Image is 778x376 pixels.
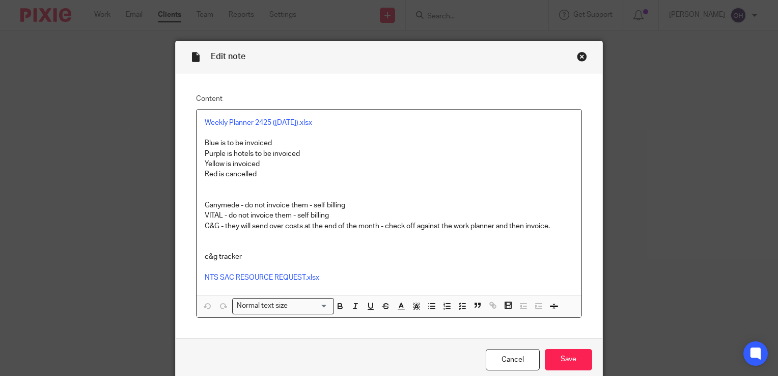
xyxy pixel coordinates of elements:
p: c&g tracker [205,252,573,262]
input: Search for option [291,301,328,311]
p: Yellow is invoiced [205,159,573,169]
p: Blue is to be invoiced [205,138,573,148]
input: Save [545,349,592,371]
p: Purple is hotels to be invoiced [205,149,573,159]
div: Search for option [232,298,334,314]
p: Ganymede - do not invoice them - self billing [205,200,573,210]
a: NTS SAC RESOURCE REQUEST.xlsx [205,274,319,281]
label: Content [196,94,582,104]
div: Close this dialog window [577,51,587,62]
a: Weekly Planner 2425 ([DATE]).xlsx [205,119,312,126]
span: Normal text size [235,301,290,311]
p: Red is cancelled [205,169,573,179]
span: Edit note [211,52,245,61]
p: C&G - they will send over costs at the end of the month - check off against the work planner and ... [205,221,573,231]
p: VITAL - do not invoice them - self billing [205,210,573,221]
a: Cancel [486,349,540,371]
